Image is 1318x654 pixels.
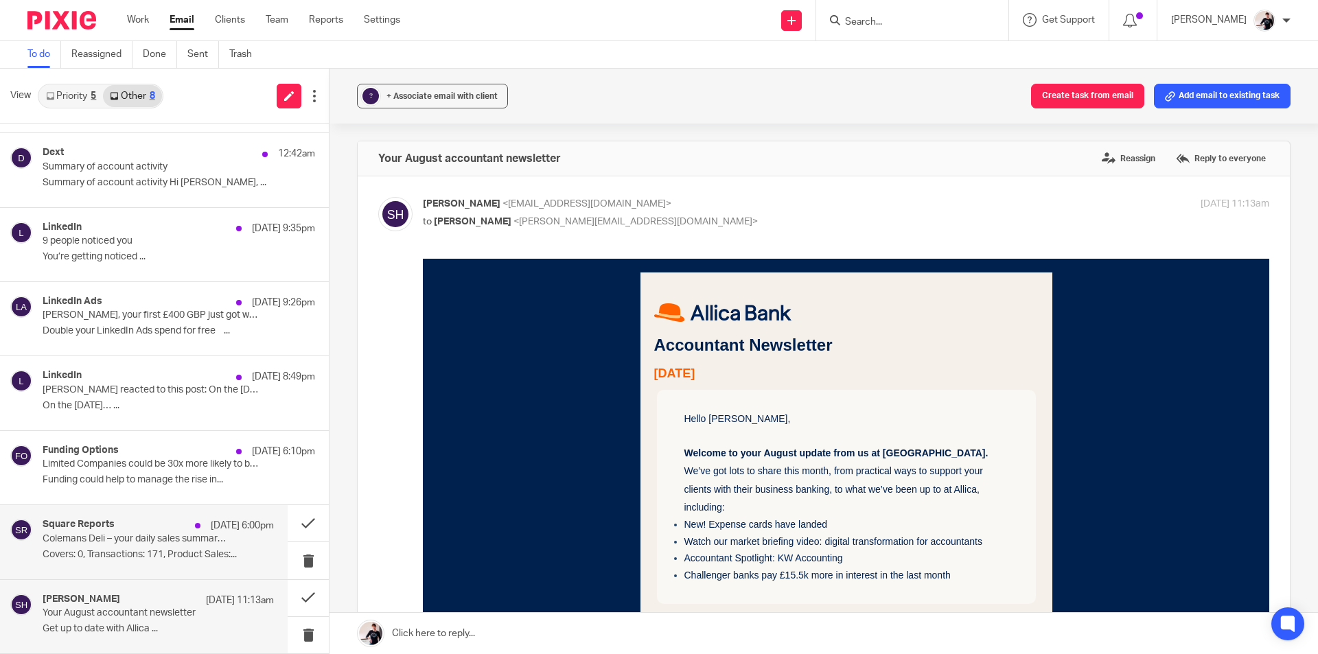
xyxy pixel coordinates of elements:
[262,311,528,322] span: Challenger banks pay £15.5k more in interest in the last month
[43,251,315,263] p: You’re getting noticed ...
[252,222,315,235] p: [DATE] 9:35pm
[378,152,561,165] h4: Your August accountant newsletter
[170,13,194,27] a: Email
[262,260,405,271] span: New! Expense cards have landed
[262,521,338,532] strong: Custom controls
[262,294,420,305] span: Accountant Spotlight: KW Accounting
[262,554,559,583] span: * on eligible spend, so the whole team can earn money back for the business.
[10,222,32,244] img: svg%3E
[127,13,149,27] a: Work
[10,89,31,103] span: View
[43,147,64,159] h4: Dext
[262,521,432,532] span: on spend and visibility
[362,88,379,104] div: ?
[43,370,82,382] h4: LinkedIn
[1154,84,1291,108] button: Add email to existing task
[262,207,560,254] span: We’ve got lots to share this month, from practical ways to support your clients with their busine...
[43,161,261,173] p: Summary of account activity
[386,92,498,100] span: + Associate email with client
[10,445,32,467] img: svg%3E
[1098,148,1159,169] label: Reassign
[43,533,228,545] p: Colemans Deli – your daily sales summary report for [DATE]
[309,13,343,27] a: Reports
[262,487,321,498] strong: How it works
[43,310,261,321] p: [PERSON_NAME], your first £400 GBP just got way more powerful
[423,217,432,226] span: to
[43,594,120,605] h4: [PERSON_NAME]
[844,16,967,29] input: Search
[278,147,315,161] p: 12:42am
[43,445,119,456] h4: Funding Options
[423,199,500,209] span: [PERSON_NAME]
[215,13,245,27] a: Clients
[252,296,315,310] p: [DATE] 9:26pm
[187,41,219,68] a: Sent
[150,91,155,101] div: 8
[211,519,274,533] p: [DATE] 6:00pm
[389,454,504,465] strong: individual expense cards
[1171,13,1247,27] p: [PERSON_NAME]
[262,504,321,515] strong: Physical and
[103,85,161,107] a: Other8
[10,594,32,616] img: svg%3E
[39,85,103,107] a: Priority5
[10,296,32,318] img: svg%3E
[262,277,559,288] span: Watch our market briefing video: digital transformation for accountants
[502,199,671,209] span: <[EMAIL_ADDRESS][DOMAIN_NAME]>
[27,11,96,30] img: Pixie
[378,197,413,231] img: svg%3E
[357,84,508,108] button: ? + Associate email with client
[252,370,315,384] p: [DATE] 8:49pm
[1201,197,1269,211] p: [DATE] 11:13am
[71,41,132,68] a: Reassigned
[43,222,82,233] h4: LinkedIn
[1253,10,1275,32] img: AV307615.jpg
[231,45,369,63] img: Allica-Bank-Primary-Navy-RGB (1)
[43,623,274,635] p: Get up to date with Allica ...
[43,384,261,396] p: [PERSON_NAME] reacted to this post: On the [DATE]…
[1031,84,1144,108] button: Create task from email
[43,177,315,189] p: Summary of account activity Hi [PERSON_NAME], ...
[10,519,32,541] img: svg%3E
[43,474,315,486] p: Funding could help to manage the rise in...
[1172,148,1269,169] label: Reply to everyone
[43,235,261,247] p: 9 people noticed you
[231,77,410,95] span: Accountant Newsletter
[43,519,115,530] h4: Square Reports
[252,445,315,458] p: [DATE] 6:10pm
[262,639,574,650] span: If your firm has a bank account with us, you can enjoy expense cards too.
[10,370,32,392] img: svg%3E
[262,154,368,165] span: Hello [PERSON_NAME],
[43,607,228,619] p: Your August accountant newsletter
[231,108,273,121] span: [DATE]
[43,296,102,307] h4: LinkedIn Ads
[262,538,432,549] strong: Cleaner books & better reconciliation
[434,217,511,226] span: [PERSON_NAME]
[43,549,274,561] p: Covers: 0, Transactions: 171, Product Sales:...
[364,13,400,27] a: Settings
[91,91,96,101] div: 5
[10,147,32,169] img: svg%3E
[262,189,566,200] span: Welcome to your August update from us at [GEOGRAPHIC_DATA].
[1042,15,1095,25] span: Get Support
[43,458,261,470] p: Limited Companies could be 30x more likely to be approved for finance
[320,504,377,515] strong: virtual cards
[259,384,524,401] span: New: expense cards for the whole team
[43,400,315,412] p: On the [DATE]… ...
[321,487,324,498] strong: :
[266,13,288,27] a: Team
[43,325,315,337] p: Double your LinkedIn Ads spend for free ͏ ͏ ͏ ͏...
[262,504,553,515] span: – up to 20 virtual cards per team member
[262,554,357,565] strong: Up to 1.5% cashback
[262,437,585,465] span: Managing business spending just got easier! [PERSON_NAME]’s business bank account now comes with ...
[206,594,274,607] p: [DATE] 11:13am
[513,217,758,226] span: <[PERSON_NAME][EMAIL_ADDRESS][DOMAIN_NAME]>
[143,41,177,68] a: Done
[229,41,262,68] a: Trash
[27,41,61,68] a: To do
[262,588,562,616] span: No more sharing one card. More control. Better insights. And for you, it means fewer manual proce...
